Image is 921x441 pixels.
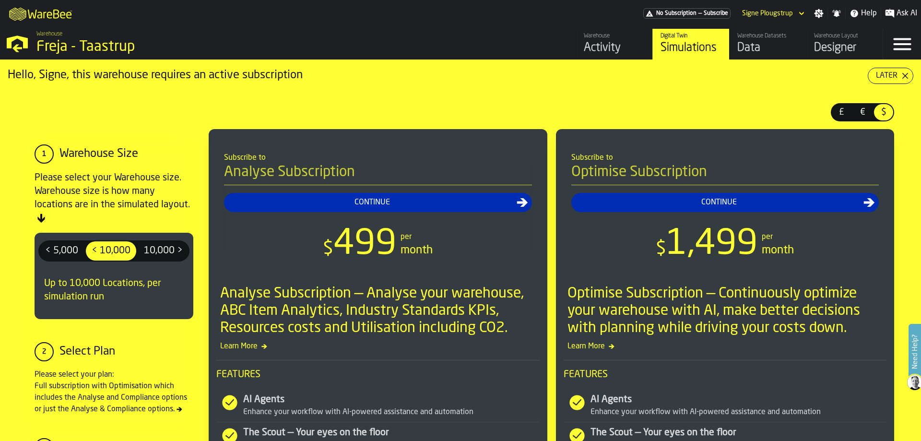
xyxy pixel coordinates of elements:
[243,426,540,440] div: The Scout — Your eyes on the floor
[652,29,729,60] a: link-to-/wh/i/36c4991f-68ef-4ca7-ab45-a2252c911eea/simulations
[564,341,887,352] span: Learn More
[576,29,652,60] a: link-to-/wh/i/36c4991f-68ef-4ca7-ab45-a2252c911eea/feed/
[883,29,921,60] label: button-toggle-Menu
[742,10,793,17] div: DropdownMenuValue-Signe Plougstrup
[584,33,645,39] div: Warehouse
[737,33,798,39] div: Warehouse Datasets
[35,369,193,415] div: Please select your plan: Full subscription with Optimisation which includes the Analyse and Compl...
[140,243,187,259] span: 10,000 >
[814,40,875,56] div: Designer
[39,241,84,261] div: thumb
[590,426,887,440] div: The Scout — Your eyes on the floor
[661,40,721,56] div: Simulations
[806,29,883,60] a: link-to-/wh/i/36c4991f-68ef-4ca7-ab45-a2252c911eea/designer
[323,239,333,259] span: $
[38,269,189,311] div: Up to 10,000 Locations, per simulation run
[35,171,193,225] div: Please select your Warehouse size. Warehouse size is how many locations are in the simulated layout.
[828,9,845,18] label: button-toggle-Notifications
[571,152,879,164] div: Subscribe to
[59,344,115,359] div: Select Plan
[224,193,532,212] button: button-Continue
[762,243,794,258] div: month
[590,406,887,418] div: Enhance your workflow with AI-powered assistance and automation
[661,33,721,39] div: Digital Twin
[243,406,540,418] div: Enhance your workflow with AI-powered assistance and automation
[876,106,891,119] span: $
[571,164,879,185] h4: Optimise Subscription
[868,68,913,84] button: button-Later
[85,240,137,262] label: button-switch-multi-< 10,000
[216,341,540,352] span: Learn More
[88,243,134,259] span: < 10,000
[224,164,532,185] h4: Analyse Subscription
[138,241,189,261] div: thumb
[220,285,540,337] div: Analyse Subscription — Analyse your warehouse, ABC Item Analytics, Industry Standards KPIs, Resou...
[762,231,773,243] div: per
[575,197,864,208] div: Continue
[897,8,917,19] span: Ask AI
[36,31,62,37] span: Warehouse
[243,393,540,406] div: AI Agents
[333,227,397,262] span: 499
[872,70,901,82] div: Later
[698,10,702,17] span: —
[35,342,54,361] div: 2
[909,325,920,379] label: Need Help?
[228,197,517,208] div: Continue
[590,393,887,406] div: AI Agents
[810,9,827,18] label: button-toggle-Settings
[881,8,921,19] label: button-toggle-Ask AI
[737,40,798,56] div: Data
[852,103,873,121] label: button-switch-multi-€
[831,103,852,121] label: button-switch-multi-£
[224,152,532,164] div: Subscribe to
[729,29,806,60] a: link-to-/wh/i/36c4991f-68ef-4ca7-ab45-a2252c911eea/data
[564,368,887,381] span: Features
[571,193,879,212] button: button-Continue
[216,368,540,381] span: Features
[38,240,85,262] label: button-switch-multi-< 5,000
[567,285,887,337] div: Optimise Subscription — Continuously optimize your warehouse with AI, make better decisions with ...
[656,10,697,17] span: No Subscription
[137,240,189,262] label: button-switch-multi-10,000 >
[861,8,877,19] span: Help
[86,241,136,261] div: thumb
[846,8,881,19] label: button-toggle-Help
[59,146,138,162] div: Warehouse Size
[832,104,851,120] div: thumb
[8,68,868,83] div: Hello, Signe, this warehouse requires an active subscription
[704,10,728,17] span: Subscribe
[873,103,894,121] label: button-switch-multi-$
[834,106,849,119] span: £
[401,243,433,258] div: month
[656,239,666,259] span: $
[401,231,412,243] div: per
[874,104,893,120] div: thumb
[853,104,872,120] div: thumb
[643,8,731,19] div: Menu Subscription
[41,243,82,259] span: < 5,000
[643,8,731,19] a: link-to-/wh/i/36c4991f-68ef-4ca7-ab45-a2252c911eea/pricing/
[36,38,295,56] div: Freja - Taastrup
[738,8,806,19] div: DropdownMenuValue-Signe Plougstrup
[855,106,870,119] span: €
[814,33,875,39] div: Warehouse Layout
[584,40,645,56] div: Activity
[666,227,758,262] span: 1,499
[35,144,54,164] div: 1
